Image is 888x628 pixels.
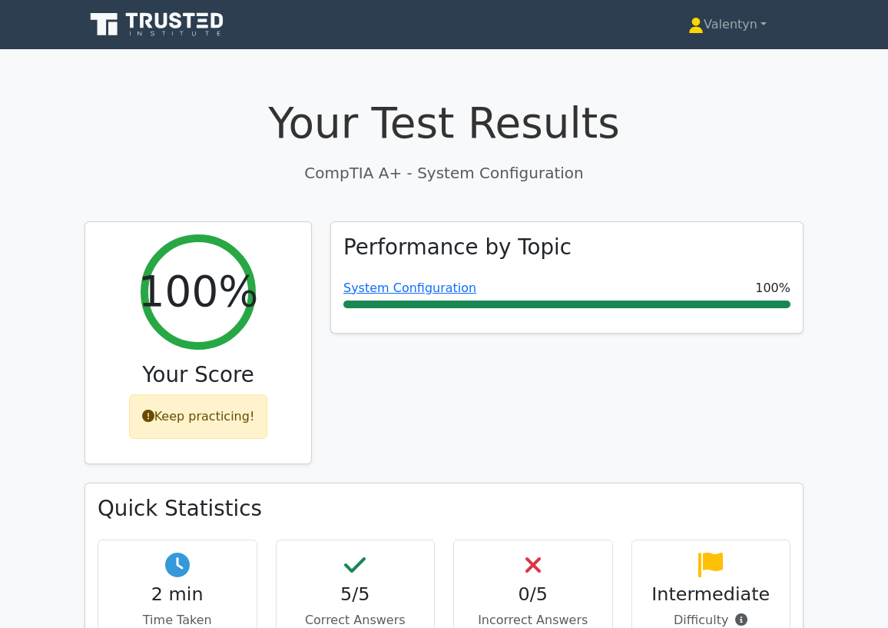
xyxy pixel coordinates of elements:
[84,98,804,149] h1: Your Test Results
[466,583,600,606] h4: 0/5
[111,583,244,606] h4: 2 min
[98,362,299,387] h3: Your Score
[755,279,790,297] span: 100%
[98,496,790,521] h3: Quick Statistics
[138,267,259,317] h2: 100%
[129,394,268,439] div: Keep practicing!
[343,234,572,260] h3: Performance by Topic
[651,9,804,40] a: Valentyn
[289,583,422,606] h4: 5/5
[343,281,476,295] a: System Configuration
[644,583,778,606] h4: Intermediate
[84,161,804,184] p: CompTIA A+ - System Configuration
